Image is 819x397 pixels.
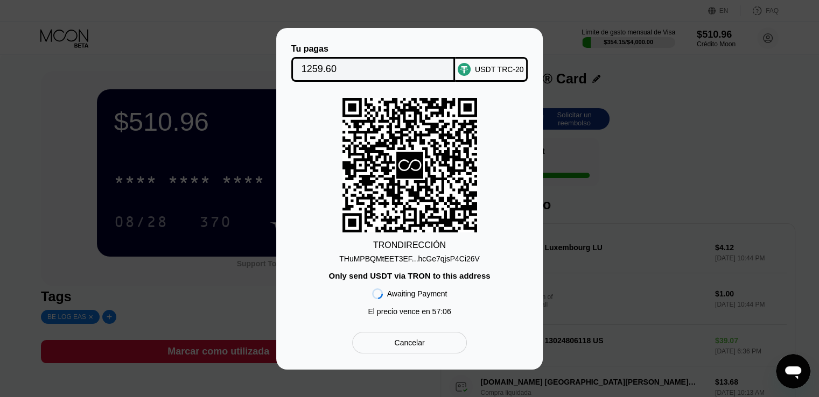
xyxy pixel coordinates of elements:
div: USDT TRC-20 [475,65,524,74]
div: Cancelar [394,338,424,348]
iframe: Botón para iniciar la ventana de mensajería [776,354,810,388]
div: THuMPBQMtEET3EF...hcGe7qjsP4Ci26V [339,250,480,263]
div: Tu pagas [291,44,456,54]
div: Only send USDT via TRON to this address [328,271,490,280]
div: THuMPBQMtEET3EF...hcGe7qjsP4Ci26V [339,254,480,263]
div: El precio vence en [368,307,451,316]
div: Cancelar [352,332,467,353]
div: Tu pagasUSDT TRC-20 [292,44,527,82]
span: 57 : 06 [432,307,451,316]
div: TRON DIRECCIÓN [373,240,446,250]
div: Awaiting Payment [387,289,447,298]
